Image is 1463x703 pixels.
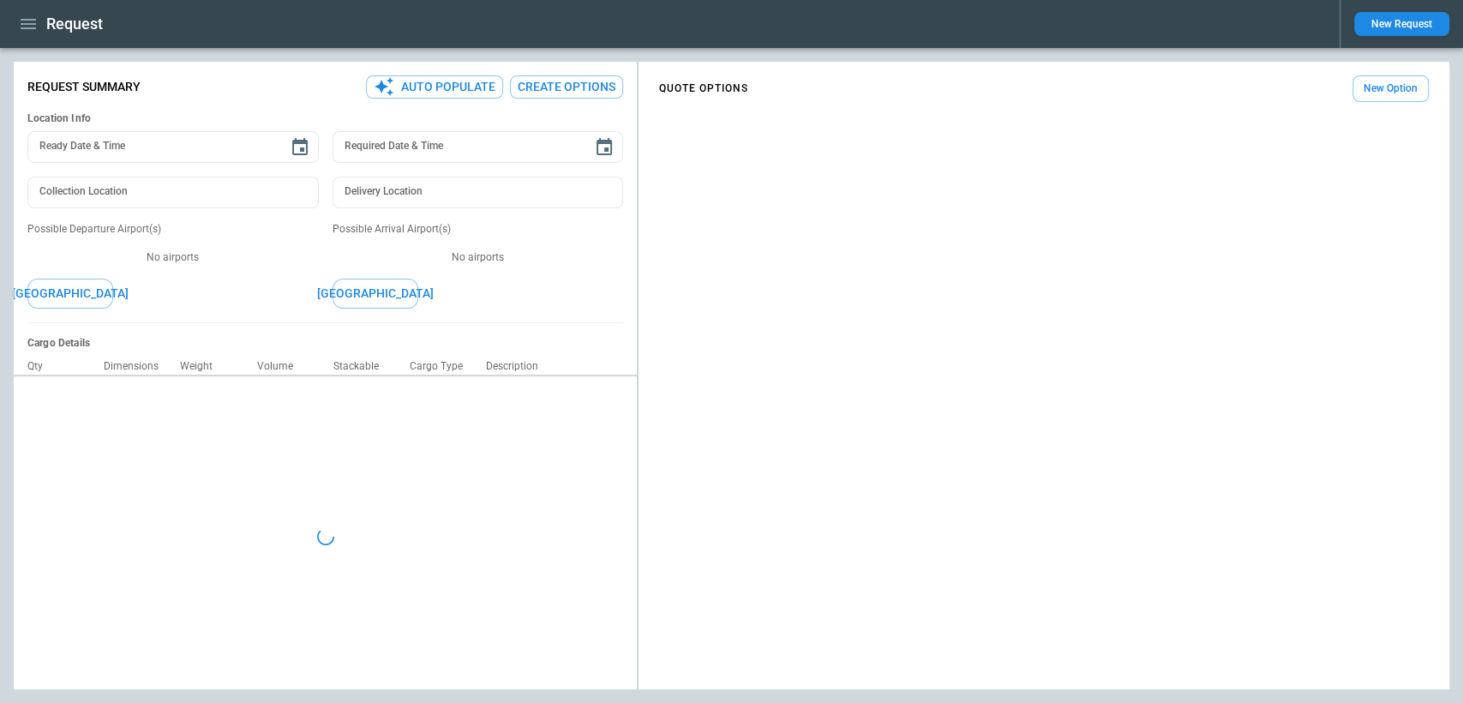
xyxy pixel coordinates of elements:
p: No airports [333,250,624,265]
p: Request Summary [27,80,141,94]
p: Possible Arrival Airport(s) [333,222,624,237]
p: Dimensions [104,360,172,373]
button: Choose date [587,130,621,165]
h6: Location Info [27,112,623,125]
button: [GEOGRAPHIC_DATA] [27,279,113,309]
h6: Cargo Details [27,337,623,350]
button: [GEOGRAPHIC_DATA] [333,279,418,309]
p: Qty [27,360,57,373]
button: New Option [1352,75,1429,102]
button: Create Options [510,75,623,99]
h1: Request [46,14,103,34]
p: Description [486,360,552,373]
div: scrollable content [639,69,1448,109]
button: Auto Populate [366,75,503,99]
p: Volume [257,360,307,373]
p: No airports [27,250,319,265]
p: Cargo Type [410,360,477,373]
h4: QUOTE OPTIONS [659,85,748,93]
button: Choose date [283,130,317,165]
p: Stackable [333,360,393,373]
p: Weight [180,360,226,373]
p: Possible Departure Airport(s) [27,222,319,237]
button: New Request [1354,12,1449,36]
